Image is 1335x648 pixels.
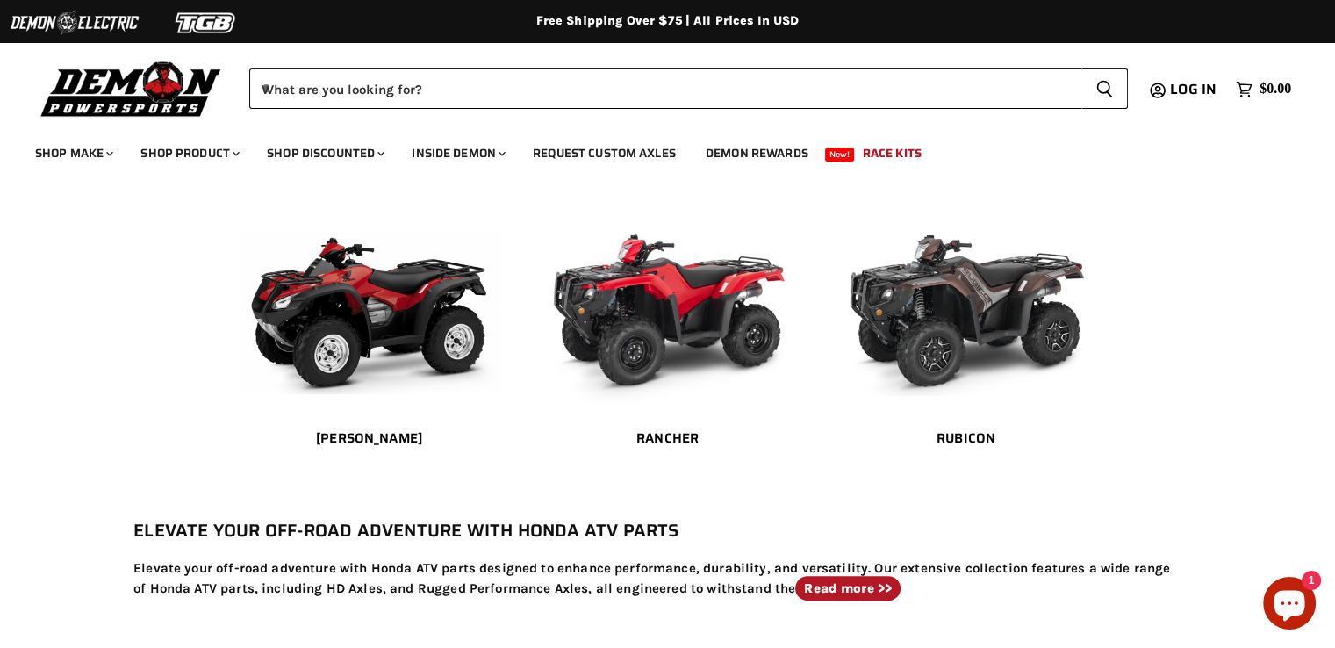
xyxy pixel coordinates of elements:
h2: [PERSON_NAME] [238,429,501,448]
a: [PERSON_NAME] [238,418,501,458]
img: TGB Logo 2 [140,6,272,40]
img: RUBICON [835,185,1098,405]
img: Rancher [536,185,800,405]
img: Demon Electric Logo 2 [9,6,140,40]
a: Shop Product [127,135,250,171]
span: New! [825,148,855,162]
a: Shop Discounted [254,135,395,171]
img: Rincon [238,185,501,405]
form: Product [249,68,1128,109]
strong: Read more >> [804,580,892,596]
ul: Main menu [22,128,1287,171]
a: Demon Rewards [693,135,822,171]
a: Race Kits [850,135,935,171]
inbox-online-store-chat: Shopify online store chat [1258,577,1321,634]
h2: RUBICON [835,429,1098,448]
a: $0.00 [1227,76,1300,102]
img: Demon Powersports [35,57,227,119]
span: $0.00 [1260,81,1291,97]
p: Elevate your off-road adventure with Honda ATV parts designed to enhance performance, durability,... [133,558,1202,598]
a: Inside Demon [398,135,516,171]
button: Search [1081,68,1128,109]
h2: Elevate Your Off-Road Adventure with Honda ATV Parts [133,518,1202,544]
a: Shop Make [22,135,124,171]
h2: Rancher [536,429,800,448]
span: Log in [1170,78,1217,100]
a: Log in [1162,82,1227,97]
a: RUBICON [835,418,1098,458]
input: When autocomplete results are available use up and down arrows to review and enter to select [249,68,1081,109]
a: Rancher [536,418,800,458]
a: Request Custom Axles [520,135,689,171]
